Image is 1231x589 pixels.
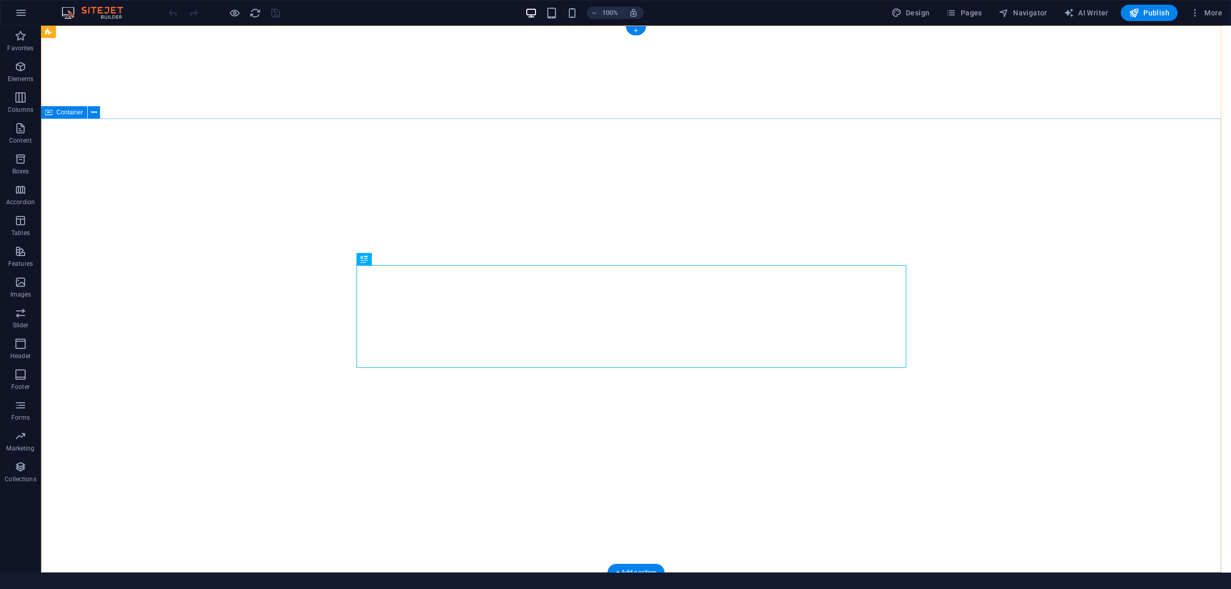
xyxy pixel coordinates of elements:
[249,7,261,19] i: Reload page
[608,564,665,581] div: + Add section
[5,475,36,483] p: Collections
[629,8,638,17] i: On resize automatically adjust zoom level to fit chosen device.
[12,167,29,175] p: Boxes
[13,321,29,329] p: Slider
[249,7,261,19] button: reload
[1186,5,1226,21] button: More
[942,5,986,21] button: Pages
[1064,8,1108,18] span: AI Writer
[11,383,30,391] p: Footer
[891,8,930,18] span: Design
[887,5,934,21] div: Design (Ctrl+Alt+Y)
[999,8,1047,18] span: Navigator
[11,414,30,422] p: Forms
[59,7,136,19] img: Editor Logo
[1190,8,1222,18] span: More
[1060,5,1113,21] button: AI Writer
[56,109,83,115] span: Container
[995,5,1051,21] button: Navigator
[11,229,30,237] p: Tables
[8,106,33,114] p: Columns
[228,7,241,19] button: Click here to leave preview mode and continue editing
[946,8,982,18] span: Pages
[602,7,619,19] h6: 100%
[1121,5,1178,21] button: Publish
[626,26,646,35] div: +
[587,7,623,19] button: 100%
[8,75,34,83] p: Elements
[10,352,31,360] p: Header
[6,444,34,453] p: Marketing
[9,136,32,145] p: Content
[6,198,35,206] p: Accordion
[887,5,934,21] button: Design
[8,260,33,268] p: Features
[1129,8,1169,18] span: Publish
[7,44,33,52] p: Favorites
[10,290,31,299] p: Images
